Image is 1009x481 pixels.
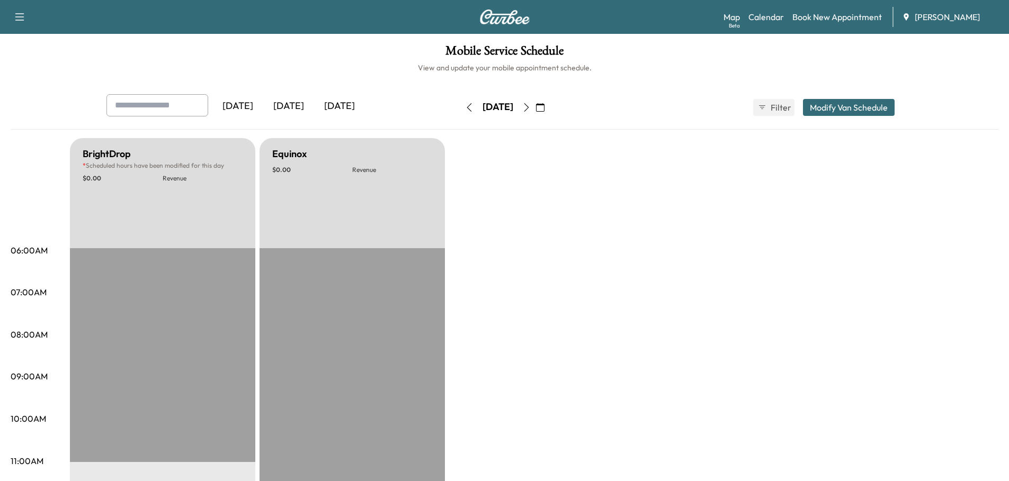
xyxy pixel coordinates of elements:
p: Revenue [352,166,432,174]
a: Book New Appointment [792,11,882,23]
p: 08:00AM [11,328,48,341]
div: [DATE] [483,101,513,114]
p: Scheduled hours have been modified for this day [83,161,243,170]
p: Revenue [163,174,243,183]
button: Modify Van Schedule [803,99,895,116]
a: MapBeta [724,11,740,23]
div: [DATE] [314,94,365,119]
p: 07:00AM [11,286,47,298]
div: [DATE] [263,94,314,119]
h5: BrightDrop [83,147,131,161]
p: 06:00AM [11,244,48,257]
div: Beta [729,22,740,30]
button: Filter [753,99,794,116]
h6: View and update your mobile appointment schedule. [11,62,998,73]
span: [PERSON_NAME] [915,11,980,23]
a: Calendar [748,11,784,23]
p: $ 0.00 [272,166,352,174]
p: 10:00AM [11,412,46,425]
h1: Mobile Service Schedule [11,44,998,62]
span: Filter [771,101,790,114]
div: [DATE] [212,94,263,119]
p: $ 0.00 [83,174,163,183]
h5: Equinox [272,147,307,161]
p: 11:00AM [11,455,43,467]
p: 09:00AM [11,370,48,383]
img: Curbee Logo [479,10,530,24]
